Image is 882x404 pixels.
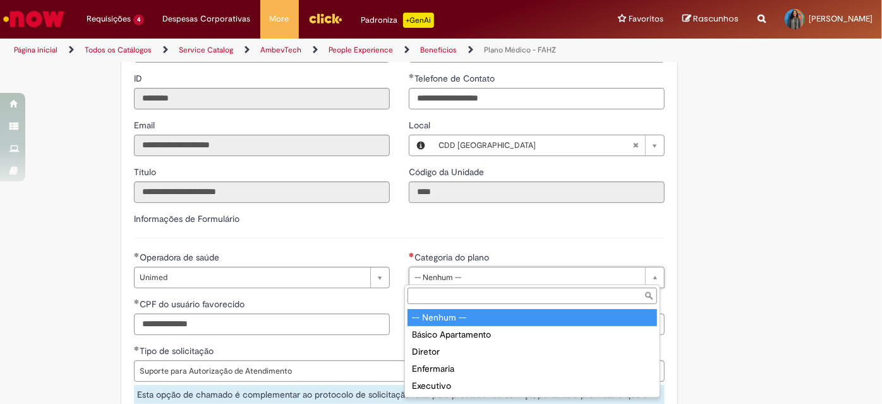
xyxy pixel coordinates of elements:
[408,309,657,326] div: -- Nenhum --
[408,343,657,360] div: Diretor
[408,360,657,377] div: Enfermaria
[408,326,657,343] div: Básico Apartamento
[408,377,657,395] div: Executivo
[405,307,660,397] ul: Categoria do plano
